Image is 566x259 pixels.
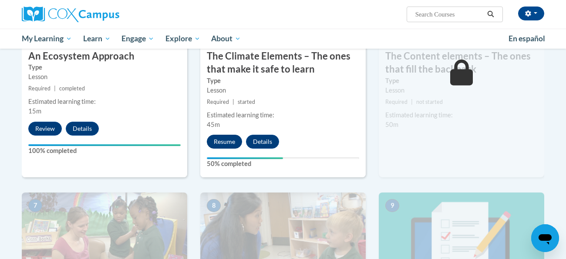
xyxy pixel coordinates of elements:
[379,50,544,76] h3: The Content elements – The ones that fill the backpack
[59,85,85,92] span: completed
[518,7,544,20] button: Account Settings
[28,63,181,72] label: Type
[116,29,160,49] a: Engage
[207,110,359,120] div: Estimated learning time:
[238,99,255,105] span: started
[207,86,359,95] div: Lesson
[28,199,42,212] span: 7
[54,85,56,92] span: |
[16,29,77,49] a: My Learning
[207,157,283,159] div: Your progress
[385,99,408,105] span: Required
[416,99,443,105] span: not started
[411,99,413,105] span: |
[484,9,497,20] button: Search
[385,110,538,120] div: Estimated learning time:
[83,33,111,44] span: Learn
[207,199,221,212] span: 8
[22,7,119,22] img: Cox Campus
[385,199,399,212] span: 9
[385,86,538,95] div: Lesson
[385,76,538,86] label: Type
[207,159,359,169] label: 50% completed
[22,33,72,44] span: My Learning
[531,224,559,252] iframe: Button to launch messaging window
[207,76,359,86] label: Type
[28,122,62,136] button: Review
[28,85,51,92] span: Required
[414,9,484,20] input: Search Courses
[22,7,187,22] a: Cox Campus
[207,135,242,149] button: Resume
[121,33,154,44] span: Engage
[28,97,181,106] div: Estimated learning time:
[200,50,366,76] h3: The Climate Elements – The ones that make it safe to learn
[22,50,187,63] h3: An Ecosystem Approach
[246,135,279,149] button: Details
[9,29,557,49] div: Main menu
[28,144,181,146] div: Your progress
[66,122,99,136] button: Details
[385,121,398,128] span: 50m
[207,121,220,128] span: 45m
[165,33,200,44] span: Explore
[28,72,181,82] div: Lesson
[207,99,229,105] span: Required
[211,33,241,44] span: About
[509,34,545,43] span: En español
[232,99,234,105] span: |
[28,107,41,115] span: 15m
[206,29,247,49] a: About
[77,29,116,49] a: Learn
[160,29,206,49] a: Explore
[503,30,551,48] a: En español
[28,146,181,156] label: 100% completed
